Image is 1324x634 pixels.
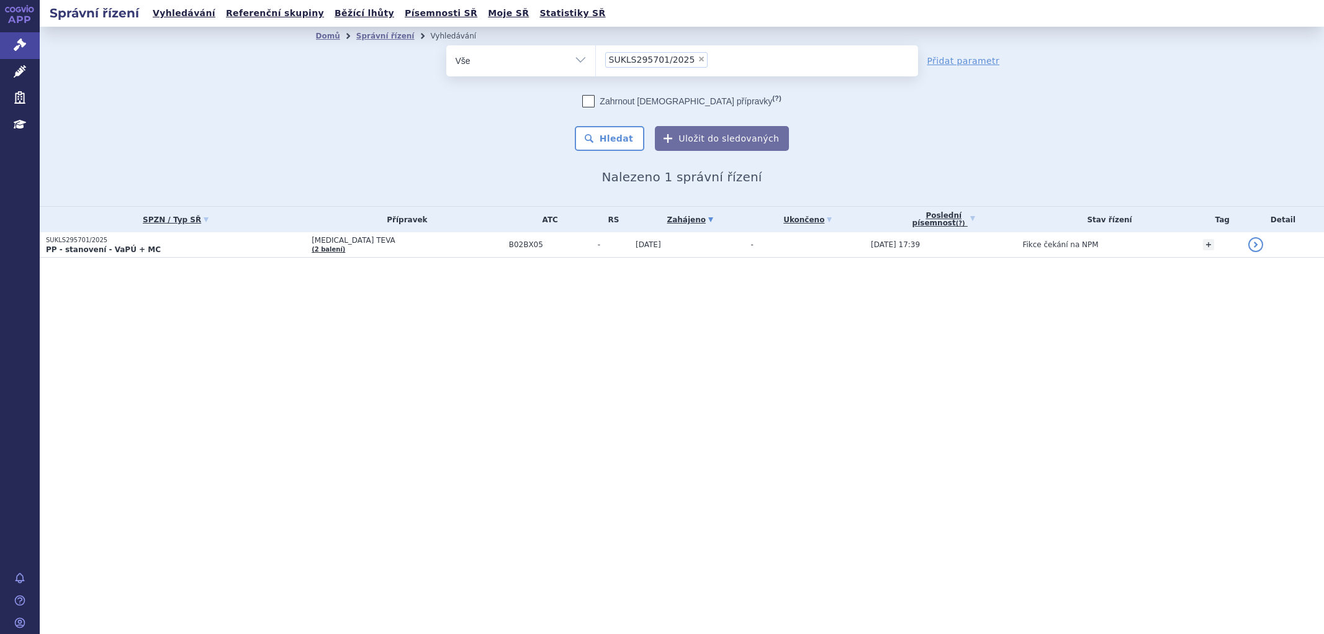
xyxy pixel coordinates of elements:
[46,211,305,229] a: SPZN / Typ SŘ
[46,245,161,254] strong: PP - stanovení - VaPÚ + MC
[509,240,592,249] span: B02BX05
[750,211,865,229] a: Ukončeno
[1203,239,1214,250] a: +
[1022,240,1098,249] span: Fikce čekání na NPM
[655,126,789,151] button: Uložit do sledovaných
[871,240,920,249] span: [DATE] 17:39
[711,52,718,67] input: SUKLS295701/2025
[1197,207,1242,232] th: Tag
[401,5,481,22] a: Písemnosti SŘ
[636,240,661,249] span: [DATE]
[601,170,762,184] span: Nalezeno 1 správní řízení
[46,236,305,245] p: SUKLS295701/2025
[1248,237,1263,252] a: detail
[592,207,629,232] th: RS
[312,236,503,245] span: [MEDICAL_DATA] TEVA
[305,207,503,232] th: Přípravek
[927,55,1000,67] a: Přidat parametr
[698,55,705,63] span: ×
[356,32,415,40] a: Správní řízení
[484,5,533,22] a: Moje SŘ
[871,207,1016,232] a: Poslednípísemnost(?)
[772,94,781,102] abbr: (?)
[40,4,149,22] h2: Správní řízení
[609,55,695,64] span: SUKLS295701/2025
[316,32,340,40] a: Domů
[598,240,629,249] span: -
[1016,207,1196,232] th: Stav řízení
[575,126,645,151] button: Hledat
[636,211,744,229] a: Zahájeno
[312,246,345,253] a: (2 balení)
[582,95,781,107] label: Zahrnout [DEMOGRAPHIC_DATA] přípravky
[222,5,328,22] a: Referenční skupiny
[750,240,753,249] span: -
[430,27,492,45] li: Vyhledávání
[331,5,398,22] a: Běžící lhůty
[1242,207,1324,232] th: Detail
[956,220,965,227] abbr: (?)
[503,207,592,232] th: ATC
[536,5,609,22] a: Statistiky SŘ
[149,5,219,22] a: Vyhledávání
